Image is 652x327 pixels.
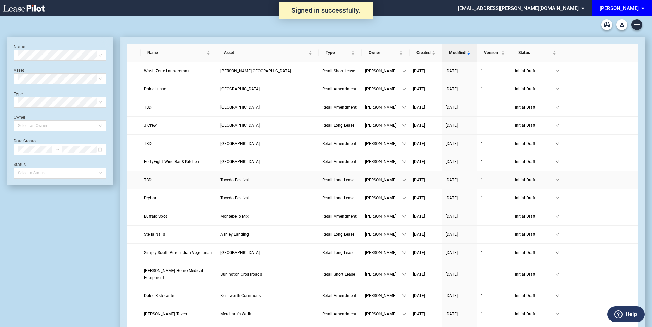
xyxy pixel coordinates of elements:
span: Wash Zone Laundromat [144,69,189,73]
a: Retail Long Lease [322,231,358,238]
span: [DATE] [446,141,458,146]
a: 1 [481,104,508,111]
span: down [555,69,559,73]
span: to [55,147,60,152]
span: Letourneau’s Home Medical Equipment [144,268,203,280]
a: Retail Short Lease [322,271,358,278]
span: [DATE] [446,272,458,277]
a: 1 [481,271,508,278]
span: down [555,123,559,128]
span: Retail Amendment [322,214,357,219]
span: Stella Nails [144,232,165,237]
span: Initial Draft [515,311,555,317]
span: [DATE] [446,105,458,110]
span: down [555,312,559,316]
a: TBD [144,177,214,183]
a: [DATE] [446,158,474,165]
span: [PERSON_NAME] [365,140,402,147]
span: Created [416,49,431,56]
span: Retail Amendment [322,141,357,146]
a: [DATE] [413,177,439,183]
a: [DATE] [446,177,474,183]
span: Freshfields Village [220,159,260,164]
span: [DATE] [413,293,425,298]
span: Initial Draft [515,140,555,147]
span: Park Road Shopping Center [220,87,260,92]
span: down [402,294,406,298]
a: [DATE] [413,140,439,147]
a: Retail Amendment [322,292,358,299]
a: [DATE] [413,86,439,93]
label: Date Created [14,138,38,143]
a: [DATE] [413,271,439,278]
a: [PERSON_NAME] Tavern [144,311,214,317]
span: down [402,251,406,255]
span: [PERSON_NAME] [365,213,402,220]
span: down [402,214,406,218]
span: Asset [224,49,307,56]
a: 1 [481,140,508,147]
label: Type [14,92,23,96]
span: Burlington Crossroads [220,272,262,277]
a: [DATE] [413,311,439,317]
label: Owner [14,115,25,120]
a: Retail Amendment [322,311,358,317]
span: Type [326,49,350,56]
span: Retail Long Lease [322,123,354,128]
th: Asset [217,44,319,62]
a: 1 [481,292,508,299]
span: [PERSON_NAME] [365,177,402,183]
span: Dolce Lusso [144,87,166,92]
a: Burlington Crossroads [220,271,315,278]
span: Initial Draft [515,68,555,74]
a: 1 [481,231,508,238]
span: Retail Amendment [322,105,357,110]
span: [DATE] [413,159,425,164]
span: Kenilworth Commons [220,293,261,298]
span: TBD [144,105,152,110]
span: down [402,123,406,128]
a: Merchant's Walk [220,311,315,317]
a: [DATE] [413,122,439,129]
span: down [555,142,559,146]
span: down [402,160,406,164]
th: Status [511,44,563,62]
span: down [555,294,559,298]
span: Initial Draft [515,213,555,220]
span: [DATE] [446,87,458,92]
span: down [402,178,406,182]
span: [DATE] [446,159,458,164]
span: down [402,87,406,91]
a: Tuxedo Festival [220,177,315,183]
span: Retail Short Lease [322,272,355,277]
span: [PERSON_NAME] [365,311,402,317]
a: [DATE] [446,311,474,317]
a: Dolce Ristorante [144,292,214,299]
span: 1 [481,214,483,219]
span: Name [147,49,205,56]
a: Stella Nails [144,231,214,238]
span: Dolce Ristorante [144,293,174,298]
span: Montebello Mix [220,214,249,219]
a: Simply South Pure Indian Vegetarian [144,249,214,256]
button: Help [607,306,645,322]
a: 1 [481,213,508,220]
span: 1 [481,123,483,128]
span: [DATE] [413,214,425,219]
span: [DATE] [446,293,458,298]
span: down [555,178,559,182]
span: Tuxedo Festival [220,196,249,201]
span: [DATE] [413,123,425,128]
span: 1 [481,232,483,237]
a: Montebello Mix [220,213,315,220]
button: Download Blank Form [616,19,627,30]
span: 1 [481,312,483,316]
span: Owner [369,49,398,56]
span: down [555,105,559,109]
a: Wash Zone Laundromat [144,68,214,74]
th: Owner [362,44,410,62]
span: [PERSON_NAME] [365,122,402,129]
span: [PERSON_NAME] [365,271,402,278]
a: TBD [144,140,214,147]
span: [DATE] [413,196,425,201]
